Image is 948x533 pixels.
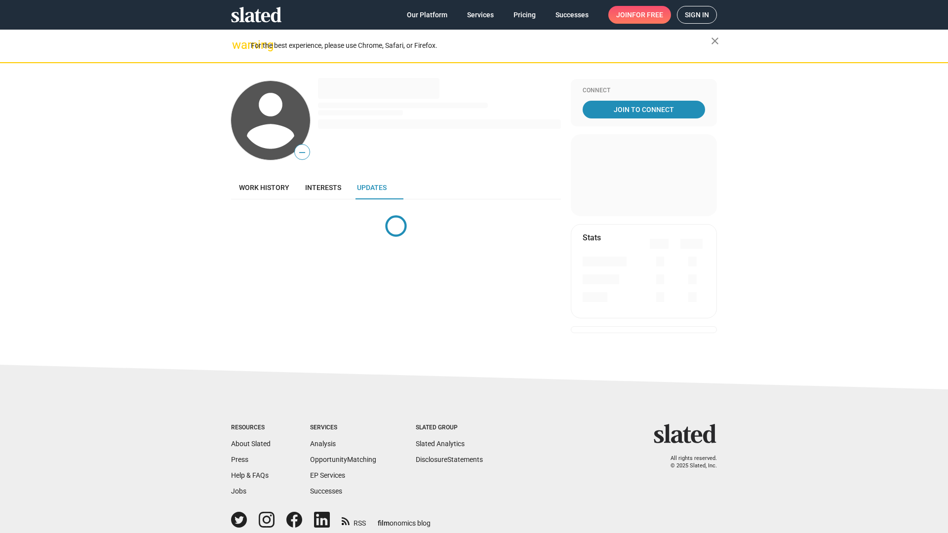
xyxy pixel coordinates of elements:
a: Help & FAQs [231,471,269,479]
span: Our Platform [407,6,447,24]
a: Work history [231,176,297,199]
span: Join [616,6,663,24]
span: Pricing [513,6,536,24]
span: film [378,519,390,527]
div: Connect [583,87,705,95]
a: Slated Analytics [416,440,465,448]
span: Sign in [685,6,709,23]
a: Successes [548,6,596,24]
a: Press [231,456,248,463]
a: DisclosureStatements [416,456,483,463]
mat-icon: warning [232,39,244,51]
span: Successes [555,6,589,24]
a: EP Services [310,471,345,479]
span: Updates [357,184,387,191]
a: Sign in [677,6,717,24]
div: For the best experience, please use Chrome, Safari, or Firefox. [251,39,711,52]
a: OpportunityMatching [310,456,376,463]
span: for free [632,6,663,24]
span: Work history [239,184,289,191]
mat-icon: close [709,35,721,47]
a: Updates [349,176,395,199]
span: Join To Connect [585,101,703,118]
a: Services [459,6,502,24]
a: Successes [310,487,342,495]
a: About Slated [231,440,271,448]
mat-card-title: Stats [583,232,601,243]
div: Resources [231,424,271,432]
a: RSS [342,513,366,528]
span: — [295,146,310,159]
a: Interests [297,176,349,199]
p: All rights reserved. © 2025 Slated, Inc. [660,455,717,469]
a: Joinfor free [608,6,671,24]
a: Pricing [506,6,544,24]
a: Our Platform [399,6,455,24]
span: Interests [305,184,341,191]
a: filmonomics blog [378,511,431,528]
a: Jobs [231,487,246,495]
div: Services [310,424,376,432]
a: Analysis [310,440,336,448]
div: Slated Group [416,424,483,432]
a: Join To Connect [583,101,705,118]
span: Services [467,6,494,24]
